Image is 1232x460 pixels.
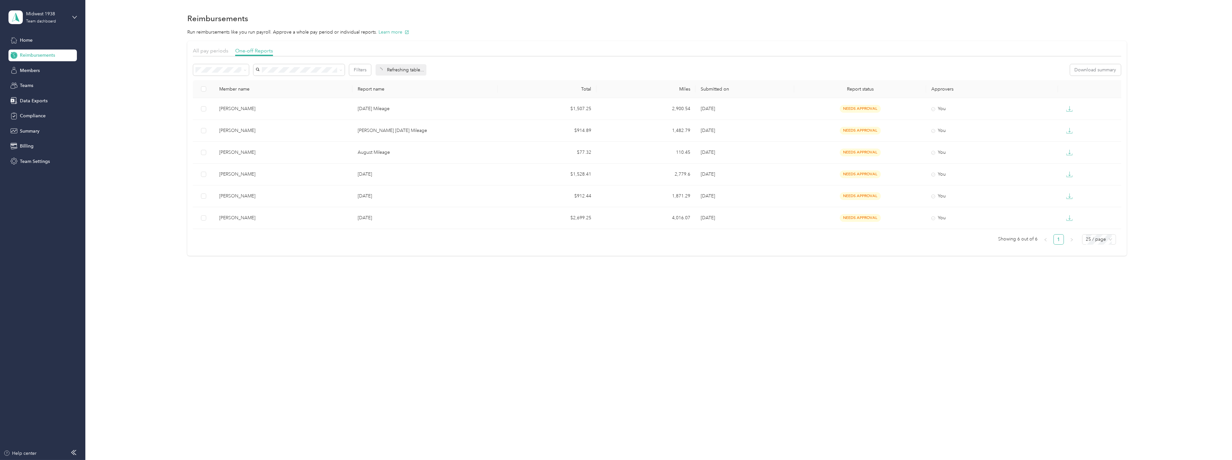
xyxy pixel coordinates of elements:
button: left [1040,234,1051,245]
button: Download summary [1070,64,1121,76]
span: needs approval [840,192,881,200]
span: left [1044,238,1048,242]
h1: Reimbursements [187,15,248,22]
div: You [931,127,1053,134]
button: Learn more [379,29,409,36]
span: needs approval [840,170,881,178]
td: $77.32 [498,142,597,164]
p: August Mileage [358,149,492,156]
span: Team Settings [20,158,50,165]
span: [DATE] [701,215,715,221]
p: [DATE] [358,193,492,200]
p: [DATE] [358,214,492,222]
div: Team dashboard [26,20,56,23]
div: [PERSON_NAME] [219,127,347,134]
span: [DATE] [701,193,715,199]
td: $1,507.25 [498,98,597,120]
li: 1 [1053,234,1064,245]
span: needs approval [840,127,881,134]
button: right [1067,234,1077,245]
span: right [1070,238,1074,242]
span: needs approval [840,149,881,156]
span: [DATE] [701,150,715,155]
span: Summary [20,128,39,135]
td: 2,779.6 [596,164,695,185]
span: Members [20,67,40,74]
div: You [931,214,1053,222]
iframe: Everlance-gr Chat Button Frame [1196,424,1232,460]
span: 25 / page [1086,235,1112,244]
span: One-off Reports [235,48,273,54]
div: [PERSON_NAME] [219,193,347,200]
td: 110.45 [596,142,695,164]
div: [PERSON_NAME] [219,105,347,112]
a: 1 [1054,235,1064,244]
td: $912.44 [498,185,597,207]
span: Billing [20,143,34,150]
th: Report name [352,80,497,98]
td: 2,900.54 [596,98,695,120]
div: Page Size [1082,234,1116,245]
p: [DATE] Mileage [358,105,492,112]
td: $2,699.25 [498,207,597,229]
td: 4,016.07 [596,207,695,229]
div: Member name [219,86,347,92]
td: 1,482.79 [596,120,695,142]
li: Next Page [1067,234,1077,245]
td: 1,871.29 [596,185,695,207]
span: needs approval [840,214,881,222]
th: Member name [214,80,352,98]
span: Teams [20,82,33,89]
button: Help center [4,450,37,457]
span: Reimbursements [20,52,55,59]
span: Data Exports [20,97,48,104]
td: $914.89 [498,120,597,142]
span: [DATE] [701,106,715,111]
div: Refreshing table... [376,64,426,76]
div: [PERSON_NAME] [219,171,347,178]
span: Compliance [20,112,46,119]
th: Approvers [926,80,1058,98]
div: Total [503,86,592,92]
div: You [931,171,1053,178]
span: Home [20,37,33,44]
span: [DATE] [701,128,715,133]
div: You [931,105,1053,112]
span: Report status [799,86,921,92]
div: You [931,193,1053,200]
span: Showing 6 out of 6 [998,234,1038,244]
div: Midwest 1938 [26,10,67,17]
p: [DATE] [358,171,492,178]
li: Previous Page [1040,234,1051,245]
div: [PERSON_NAME] [219,214,347,222]
div: You [931,149,1053,156]
p: [PERSON_NAME] [DATE] Mileage [358,127,492,134]
div: Miles [602,86,690,92]
span: [DATE] [701,171,715,177]
span: needs approval [840,105,881,112]
th: Submitted on [695,80,795,98]
button: Filters [349,64,371,76]
div: [PERSON_NAME] [219,149,347,156]
p: Run reimbursements like you run payroll. Approve a whole pay period or individual reports. [187,29,1127,36]
span: All pay periods [193,48,228,54]
td: $1,528.41 [498,164,597,185]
